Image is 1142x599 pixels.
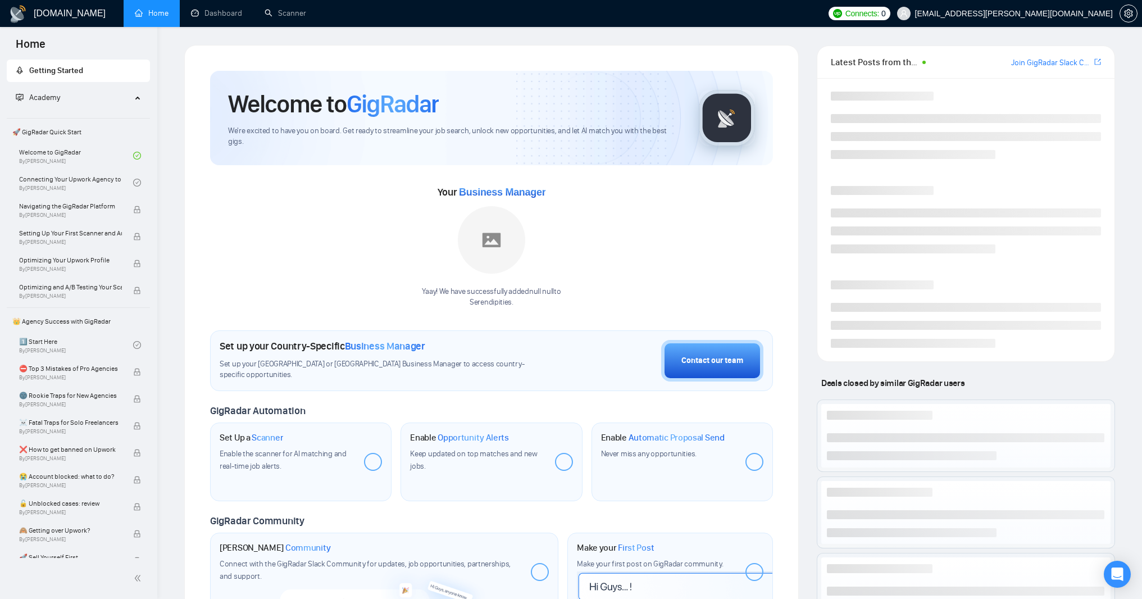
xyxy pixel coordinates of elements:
span: Enable the scanner for AI matching and real-time job alerts. [220,449,347,471]
img: gigradar-logo.png [699,90,755,146]
img: logo [9,5,27,23]
span: GigRadar Automation [210,405,305,417]
span: rocket [16,66,24,74]
a: Connecting Your Upwork Agency to GigRadarBy[PERSON_NAME] [19,170,133,195]
div: Open Intercom Messenger [1104,561,1131,588]
span: By [PERSON_NAME] [19,374,122,381]
span: lock [133,287,141,294]
span: By [PERSON_NAME] [19,401,122,408]
span: Navigating the GigRadar Platform [19,201,122,212]
span: check-circle [133,152,141,160]
button: setting [1120,4,1138,22]
h1: Set Up a [220,432,283,443]
span: By [PERSON_NAME] [19,482,122,489]
a: export [1094,57,1101,67]
span: Deals closed by similar GigRadar users [817,373,969,393]
span: Business Manager [345,340,425,352]
span: By [PERSON_NAME] [19,536,122,543]
span: By [PERSON_NAME] [19,509,122,516]
span: By [PERSON_NAME] [19,428,122,435]
h1: Welcome to [228,89,439,119]
span: First Post [618,542,654,553]
h1: [PERSON_NAME] [220,542,331,553]
h1: Enable [601,432,725,443]
span: lock [133,449,141,457]
span: 🙈 Getting over Upwork? [19,525,122,536]
span: Automatic Proposal Send [629,432,725,443]
span: 🚀 Sell Yourself First [19,552,122,563]
span: lock [133,260,141,267]
span: By [PERSON_NAME] [19,455,122,462]
span: user [900,10,908,17]
a: Join GigRadar Slack Community [1011,57,1092,69]
span: Business Manager [459,187,545,198]
span: check-circle [133,179,141,187]
span: GigRadar Community [210,515,304,527]
span: lock [133,395,141,403]
div: Yaay! We have successfully added null null to [422,287,561,308]
h1: Make your [577,542,654,553]
h1: Set up your Country-Specific [220,340,425,352]
span: lock [133,233,141,240]
span: Academy [29,93,60,102]
span: ☠️ Fatal Traps for Solo Freelancers [19,417,122,428]
span: Optimizing and A/B Testing Your Scanner for Better Results [19,282,122,293]
span: check-circle [133,341,141,349]
span: lock [133,206,141,214]
span: Home [7,36,54,60]
span: By [PERSON_NAME] [19,266,122,273]
span: Connects: [845,7,879,20]
span: 🚀 GigRadar Quick Start [8,121,149,143]
span: Keep updated on top matches and new jobs. [410,449,538,471]
a: homeHome [135,8,169,18]
span: By [PERSON_NAME] [19,293,122,299]
span: setting [1120,9,1137,18]
span: 👑 Agency Success with GigRadar [8,310,149,333]
span: double-left [134,573,145,584]
span: lock [133,476,141,484]
span: Never miss any opportunities. [601,449,697,459]
span: 🔓 Unblocked cases: review [19,498,122,509]
span: By [PERSON_NAME] [19,239,122,246]
a: 1️⃣ Start HereBy[PERSON_NAME] [19,333,133,357]
img: placeholder.png [458,206,525,274]
span: lock [133,368,141,376]
img: upwork-logo.png [833,9,842,18]
a: Welcome to GigRadarBy[PERSON_NAME] [19,143,133,168]
span: lock [133,557,141,565]
span: By [PERSON_NAME] [19,212,122,219]
span: Make your first post on GigRadar community. [577,559,723,569]
a: setting [1120,9,1138,18]
h1: Enable [410,432,509,443]
a: dashboardDashboard [191,8,242,18]
span: ⛔ Top 3 Mistakes of Pro Agencies [19,363,122,374]
span: lock [133,530,141,538]
div: Contact our team [681,355,743,367]
span: Academy [16,93,60,102]
span: lock [133,503,141,511]
span: Community [285,542,331,553]
span: 0 [881,7,886,20]
button: Contact our team [661,340,763,382]
span: 🌚 Rookie Traps for New Agencies [19,390,122,401]
p: Serendipities . [422,297,561,308]
span: We're excited to have you on board. Get ready to streamline your job search, unlock new opportuni... [228,126,681,147]
span: Connect with the GigRadar Slack Community for updates, job opportunities, partnerships, and support. [220,559,511,581]
a: searchScanner [265,8,306,18]
span: ❌ How to get banned on Upwork [19,444,122,455]
span: export [1094,57,1101,66]
span: fund-projection-screen [16,93,24,101]
span: Your [438,186,546,198]
span: 😭 Account blocked: what to do? [19,471,122,482]
span: Optimizing Your Upwork Profile [19,255,122,266]
span: GigRadar [347,89,439,119]
span: Latest Posts from the GigRadar Community [831,55,919,69]
span: Setting Up Your First Scanner and Auto-Bidder [19,228,122,239]
span: Scanner [252,432,283,443]
span: Opportunity Alerts [438,432,509,443]
span: lock [133,422,141,430]
li: Getting Started [7,60,150,82]
span: Getting Started [29,66,83,75]
span: Set up your [GEOGRAPHIC_DATA] or [GEOGRAPHIC_DATA] Business Manager to access country-specific op... [220,359,546,380]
